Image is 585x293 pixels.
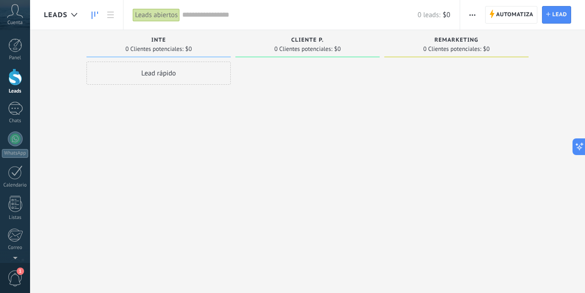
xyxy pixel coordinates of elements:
span: Lead [552,6,567,23]
div: Leads [2,88,29,94]
div: Calendario [2,182,29,188]
span: 0 Clientes potenciales: [274,46,332,52]
span: Automatiza [496,6,534,23]
div: REMARKETING [389,37,524,45]
span: 0 Clientes potenciales: [423,46,481,52]
div: Listas [2,215,29,221]
span: 0 leads: [418,11,440,19]
div: Chats [2,118,29,124]
span: $0 [185,46,192,52]
span: 1 [17,268,24,275]
div: INTE [91,37,226,45]
span: REMARKETING [434,37,478,44]
a: Leads [87,6,103,24]
a: Lead [542,6,571,24]
span: $0 [334,46,341,52]
span: Leads [44,11,68,19]
div: Leads abiertos [133,8,180,22]
span: $0 [483,46,490,52]
span: 0 Clientes potenciales: [125,46,183,52]
button: Más [466,6,479,24]
div: Panel [2,55,29,61]
span: Cuenta [7,20,23,26]
div: CLIENTE P. [240,37,375,45]
a: Lista [103,6,118,24]
a: Automatiza [485,6,538,24]
div: WhatsApp [2,149,28,158]
span: INTE [151,37,166,44]
div: Lead rápido [86,62,231,85]
span: $0 [443,11,450,19]
span: CLIENTE P. [291,37,324,44]
div: Correo [2,245,29,251]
